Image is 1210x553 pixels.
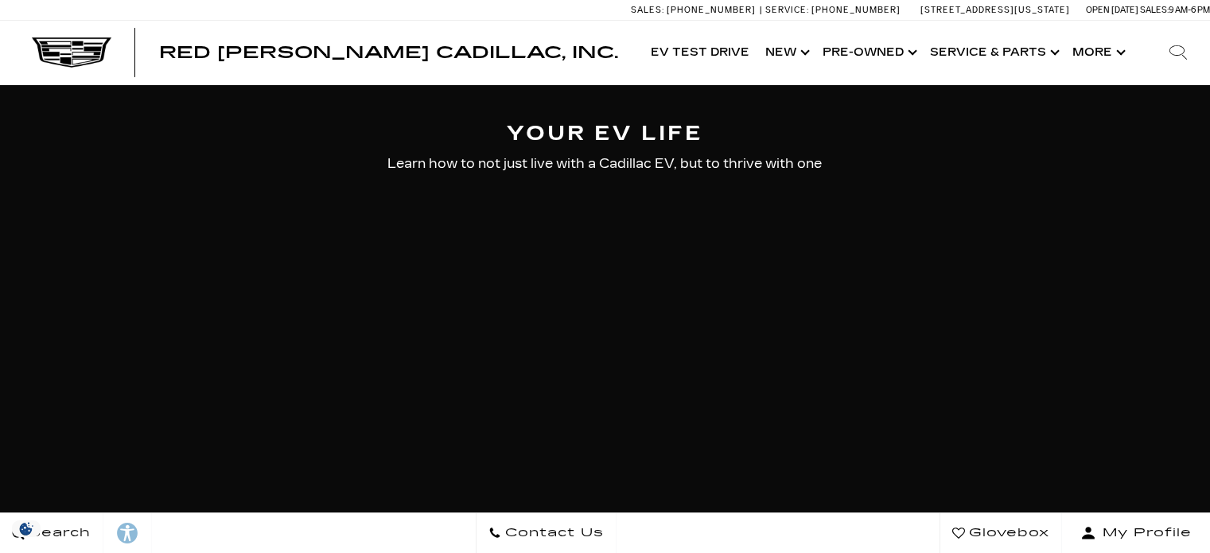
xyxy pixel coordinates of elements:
span: Contact Us [501,522,604,544]
img: Opt-Out Icon [8,520,45,537]
span: Red [PERSON_NAME] Cadillac, Inc. [159,43,618,62]
button: More [1064,21,1130,84]
span: Glovebox [965,522,1049,544]
span: 9 AM-6 PM [1169,5,1210,15]
a: [STREET_ADDRESS][US_STATE] [920,5,1070,15]
a: Contact Us [476,513,617,553]
a: New [757,21,815,84]
span: Open [DATE] [1086,5,1138,15]
span: My Profile [1096,522,1192,544]
strong: YOUR EV LIFE [507,121,702,146]
span: [PHONE_NUMBER] [811,5,901,15]
a: Service & Parts [922,21,1064,84]
a: Glovebox [940,513,1062,553]
a: Service: [PHONE_NUMBER] [760,6,905,14]
a: Red [PERSON_NAME] Cadillac, Inc. [159,45,618,60]
span: Service: [765,5,809,15]
span: [PHONE_NUMBER] [667,5,756,15]
span: Sales: [1140,5,1169,15]
img: Cadillac Dark Logo with Cadillac White Text [32,37,111,68]
span: Sales: [631,5,664,15]
section: Click to Open Cookie Consent Modal [8,520,45,537]
span: Search [25,522,91,544]
button: Open user profile menu [1062,513,1210,553]
p: Learn how to not just live with a Cadillac EV, but to thrive with one [72,153,1138,175]
a: Pre-Owned [815,21,922,84]
a: EV Test Drive [643,21,757,84]
a: Sales: [PHONE_NUMBER] [631,6,760,14]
